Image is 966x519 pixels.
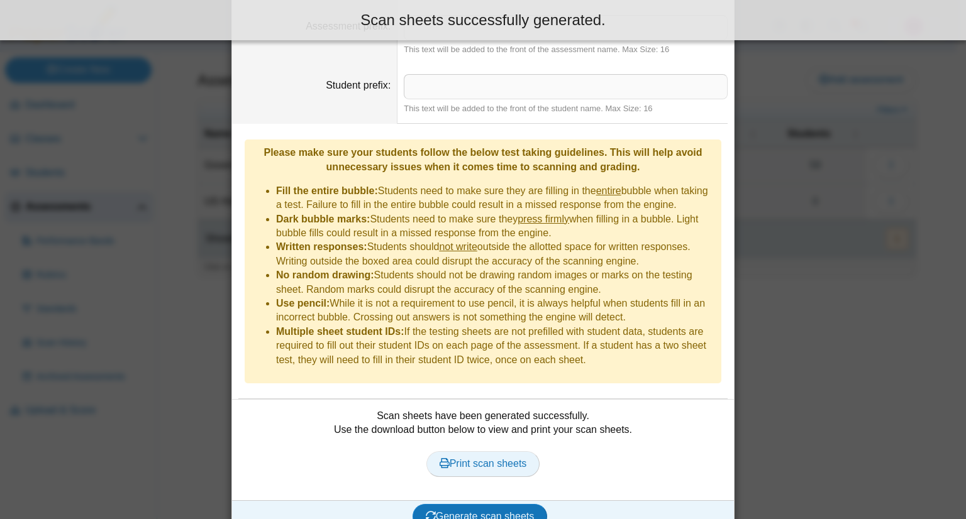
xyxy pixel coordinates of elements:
span: Print scan sheets [440,458,527,469]
li: While it is not a requirement to use pencil, it is always helpful when students fill in an incorr... [276,297,715,325]
b: Written responses: [276,241,367,252]
div: Scan sheets successfully generated. [9,9,957,31]
li: Students need to make sure they when filling in a bubble. Light bubble fills could result in a mi... [276,212,715,241]
b: No random drawing: [276,270,374,280]
u: press firmly [518,214,569,224]
div: This text will be added to the front of the student name. Max Size: 16 [404,103,728,114]
u: entire [596,185,621,196]
label: Student prefix [326,80,391,90]
li: Students should not be drawing random images or marks on the testing sheet. Random marks could di... [276,268,715,297]
b: Use pencil: [276,298,330,309]
u: not write [439,241,477,252]
b: Dark bubble marks: [276,214,370,224]
b: Multiple sheet student IDs: [276,326,404,337]
div: This text will be added to the front of the assessment name. Max Size: 16 [404,44,728,55]
a: Print scan sheets [426,451,540,476]
b: Fill the entire bubble: [276,185,378,196]
li: Students need to make sure they are filling in the bubble when taking a test. Failure to fill in ... [276,184,715,212]
li: Students should outside the allotted space for written responses. Writing outside the boxed area ... [276,240,715,268]
b: Please make sure your students follow the below test taking guidelines. This will help avoid unne... [264,147,702,172]
li: If the testing sheets are not prefilled with student data, students are required to fill out thei... [276,325,715,367]
div: Scan sheets have been generated successfully. Use the download button below to view and print you... [238,409,728,491]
